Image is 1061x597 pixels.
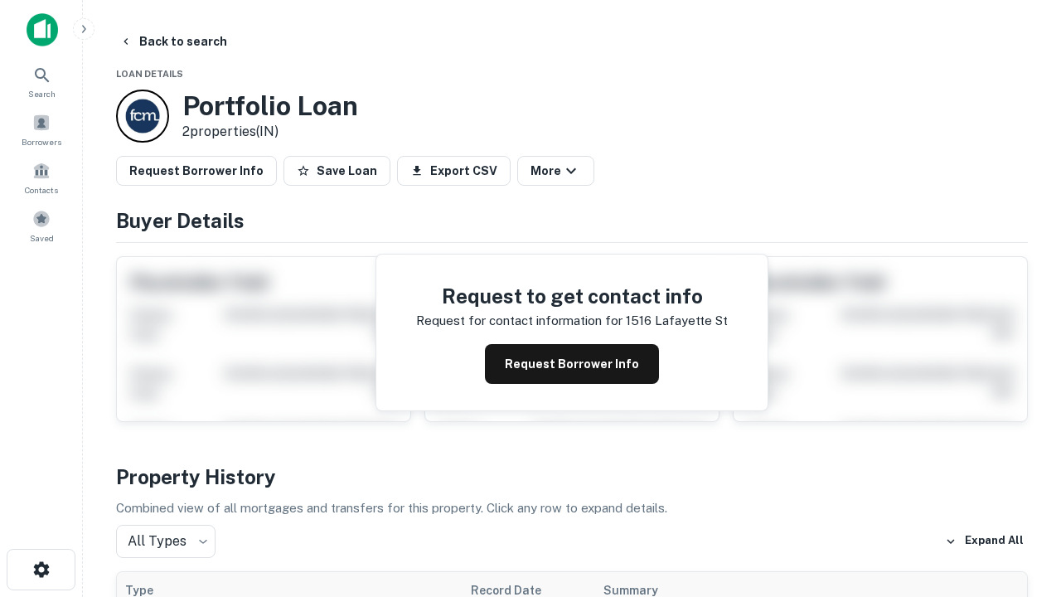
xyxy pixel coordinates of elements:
div: All Types [116,525,216,558]
p: Combined view of all mortgages and transfers for this property. Click any row to expand details. [116,498,1028,518]
img: capitalize-icon.png [27,13,58,46]
h4: Request to get contact info [416,281,728,311]
button: More [517,156,594,186]
button: Save Loan [283,156,390,186]
span: Borrowers [22,135,61,148]
h3: Portfolio Loan [182,90,358,122]
a: Saved [5,203,78,248]
span: Loan Details [116,69,183,79]
button: Back to search [113,27,234,56]
span: Search [28,87,56,100]
p: 2 properties (IN) [182,122,358,142]
a: Search [5,59,78,104]
h4: Property History [116,462,1028,492]
p: Request for contact information for [416,311,623,331]
iframe: Chat Widget [978,464,1061,544]
button: Export CSV [397,156,511,186]
p: 1516 lafayette st [626,311,728,331]
span: Contacts [25,183,58,197]
a: Borrowers [5,107,78,152]
a: Contacts [5,155,78,200]
button: Request Borrower Info [485,344,659,384]
span: Saved [30,231,54,245]
h4: Buyer Details [116,206,1028,235]
button: Expand All [941,529,1028,554]
button: Request Borrower Info [116,156,277,186]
